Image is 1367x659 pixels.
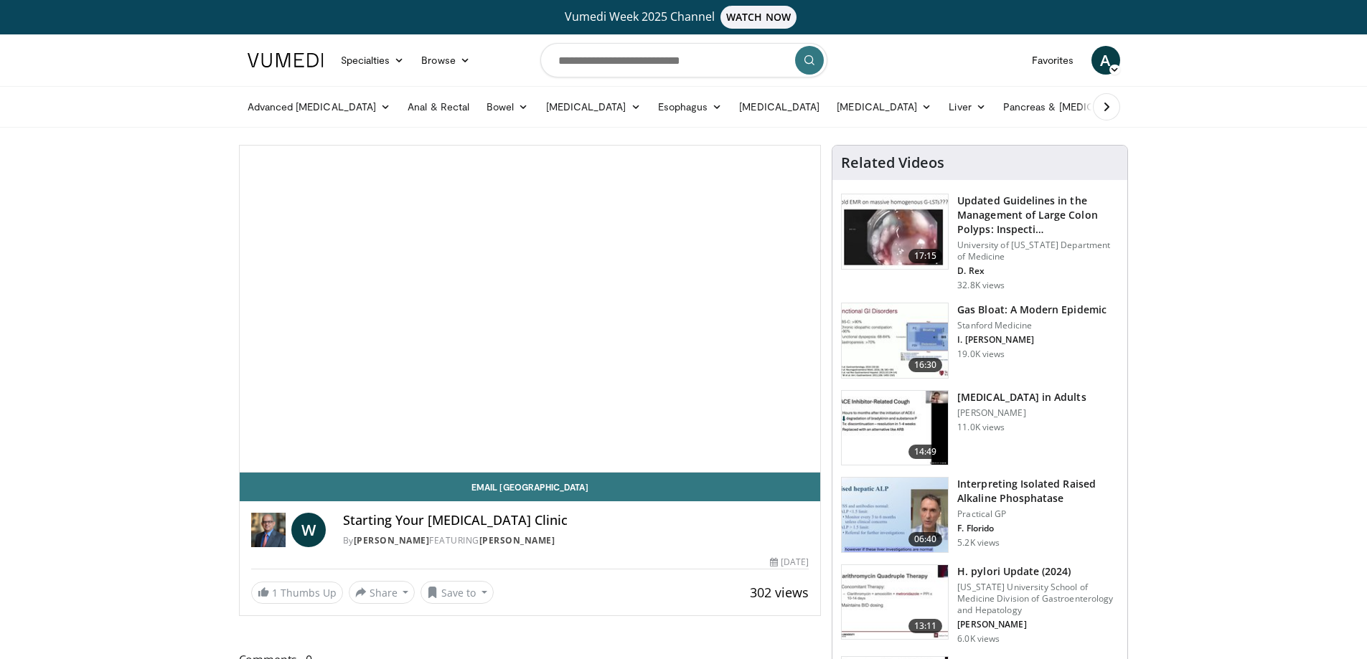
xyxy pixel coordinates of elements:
button: Save to [421,581,494,604]
button: Share [349,581,415,604]
div: [DATE] [770,556,809,569]
a: Email [GEOGRAPHIC_DATA] [240,473,821,501]
p: Stanford Medicine [957,320,1107,331]
img: 94cbdef1-8024-4923-aeed-65cc31b5ce88.150x105_q85_crop-smart_upscale.jpg [842,565,948,640]
a: 14:49 [MEDICAL_DATA] in Adults [PERSON_NAME] 11.0K views [841,390,1119,466]
img: VuMedi Logo [248,53,324,67]
a: [PERSON_NAME] [354,534,430,546]
p: 6.0K views [957,633,1000,645]
h3: H. pylori Update (2024) [957,564,1119,579]
span: 06:40 [908,532,943,546]
a: 1 Thumbs Up [251,582,343,604]
a: 16:30 Gas Bloat: A Modern Epidemic Stanford Medicine I. [PERSON_NAME] 19.0K views [841,303,1119,379]
span: 302 views [750,584,809,601]
p: 32.8K views [957,280,1005,291]
p: Practical GP [957,508,1119,520]
video-js: Video Player [240,146,821,473]
p: I. [PERSON_NAME] [957,334,1107,346]
a: Bowel [478,93,537,121]
a: Favorites [1023,46,1083,75]
span: WATCH NOW [720,6,797,29]
h3: Gas Bloat: A Modern Epidemic [957,303,1107,317]
a: Browse [413,46,479,75]
img: dfcfcb0d-b871-4e1a-9f0c-9f64970f7dd8.150x105_q85_crop-smart_upscale.jpg [842,194,948,269]
h3: Updated Guidelines in the Management of Large Colon Polyps: Inspecti… [957,194,1119,237]
a: Liver [940,93,994,121]
p: D. Rex [957,265,1119,277]
a: W [291,513,326,547]
a: Vumedi Week 2025 ChannelWATCH NOW [250,6,1118,29]
p: 5.2K views [957,537,1000,549]
a: [MEDICAL_DATA] [731,93,828,121]
span: 13:11 [908,619,943,633]
a: Esophagus [649,93,731,121]
input: Search topics, interventions [540,43,827,77]
a: Anal & Rectal [399,93,478,121]
p: [US_STATE] University School of Medicine Division of Gastroenterology and Hepatology [957,582,1119,616]
a: Advanced [MEDICAL_DATA] [239,93,400,121]
h3: [MEDICAL_DATA] in Adults [957,390,1086,404]
a: Specialties [332,46,413,75]
h4: Starting Your [MEDICAL_DATA] Clinic [343,513,809,528]
h3: Interpreting Isolated Raised Alkaline Phosphatase [957,477,1119,506]
a: [PERSON_NAME] [479,534,555,546]
p: [PERSON_NAME] [957,407,1086,419]
div: By FEATURING [343,534,809,547]
img: Dr. Waqar Qureshi [251,513,286,547]
a: 17:15 Updated Guidelines in the Management of Large Colon Polyps: Inspecti… University of [US_STA... [841,194,1119,291]
img: 6a4ee52d-0f16-480d-a1b4-8187386ea2ed.150x105_q85_crop-smart_upscale.jpg [842,478,948,552]
a: Pancreas & [MEDICAL_DATA] [995,93,1162,121]
span: 1 [272,586,278,599]
p: [PERSON_NAME] [957,619,1119,630]
a: A [1091,46,1120,75]
a: [MEDICAL_DATA] [537,93,649,121]
span: 14:49 [908,445,943,459]
a: 13:11 H. pylori Update (2024) [US_STATE] University School of Medicine Division of Gastroenterolo... [841,564,1119,645]
p: 19.0K views [957,349,1005,360]
a: [MEDICAL_DATA] [828,93,940,121]
img: 480ec31d-e3c1-475b-8289-0a0659db689a.150x105_q85_crop-smart_upscale.jpg [842,303,948,378]
h4: Related Videos [841,154,944,171]
p: 11.0K views [957,422,1005,433]
p: F. Florido [957,523,1119,534]
span: 16:30 [908,358,943,372]
a: 06:40 Interpreting Isolated Raised Alkaline Phosphatase Practical GP F. Florido 5.2K views [841,477,1119,553]
img: 11950cd4-d248-4755-8b98-ec337be04c84.150x105_q85_crop-smart_upscale.jpg [842,391,948,465]
p: University of [US_STATE] Department of Medicine [957,240,1119,262]
span: 17:15 [908,249,943,263]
